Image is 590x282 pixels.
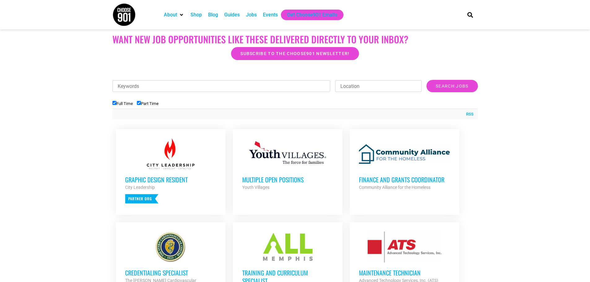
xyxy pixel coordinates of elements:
input: Location [335,80,422,92]
strong: Youth Villages [242,185,269,190]
a: Finance and Grants Coordinator Community Alliance for the Homeless [350,129,459,200]
h3: Multiple Open Positions [242,176,333,184]
a: Subscribe to the Choose901 newsletter! [231,47,359,60]
h3: Graphic Design Resident [125,176,216,184]
label: Part Time [137,101,159,106]
a: Graphic Design Resident City Leadership Partner Org [116,129,225,213]
h3: Credentialing Specialist [125,269,216,277]
a: Jobs [246,11,257,19]
a: Get Choose901 Emails [287,11,337,19]
input: Part Time [137,101,141,105]
input: Keywords [112,80,330,92]
a: Shop [190,11,202,19]
label: Full Time [112,101,133,106]
strong: Community Alliance for the Homeless [359,185,430,190]
h3: Maintenance Technician [359,269,450,277]
strong: City Leadership [125,185,155,190]
a: Guides [224,11,240,19]
a: RSS [463,111,474,117]
p: Partner Org [125,194,158,203]
div: Search [465,10,475,20]
a: Multiple Open Positions Youth Villages [233,129,343,200]
a: Events [263,11,278,19]
nav: Main nav [161,10,457,20]
a: About [164,11,177,19]
div: About [161,10,187,20]
input: Search Jobs [426,80,478,92]
span: Subscribe to the Choose901 newsletter! [240,51,349,56]
a: Blog [208,11,218,19]
input: Full Time [112,101,116,105]
h2: Want New Job Opportunities like these Delivered Directly to your Inbox? [112,34,478,45]
h3: Finance and Grants Coordinator [359,176,450,184]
